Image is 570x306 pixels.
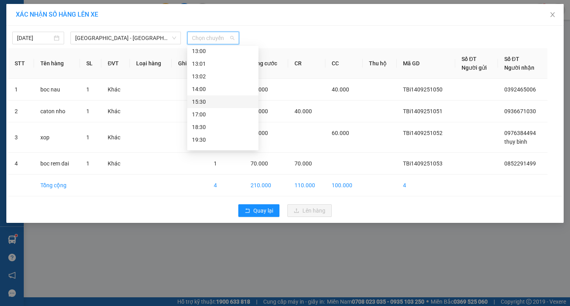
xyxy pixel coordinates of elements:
[504,130,536,136] span: 0976384494
[192,148,254,157] div: 20:30
[172,48,207,79] th: Ghi chú
[192,123,254,131] div: 18:30
[192,110,254,119] div: 17:00
[541,4,564,26] button: Close
[288,48,325,79] th: CR
[101,153,130,175] td: Khác
[288,175,325,196] td: 110.000
[251,86,268,93] span: 40.000
[504,108,536,114] span: 0936671030
[332,130,349,136] span: 60.000
[8,153,34,175] td: 4
[238,204,279,217] button: rollbackQuay lại
[504,160,536,167] span: 0852291499
[25,53,62,60] span: -
[192,32,234,44] span: Chọn chuyến
[17,4,102,10] strong: CÔNG TY VẬN TẢI ĐỨC TRƯỞNG
[251,130,268,136] span: 60.000
[287,204,332,217] button: uploadLên hàng
[75,32,176,44] span: Hà Nội - Thái Thụy (45 chỗ)
[34,153,80,175] td: boc rem dai
[192,59,254,68] div: 13:01
[504,86,536,93] span: 0392465006
[34,122,80,153] td: xop
[130,48,172,79] th: Loại hàng
[192,85,254,93] div: 14:00
[192,135,254,144] div: 19:30
[325,175,363,196] td: 100.000
[8,79,34,101] td: 1
[244,175,288,196] td: 210.000
[34,79,80,101] td: boc nau
[80,48,101,79] th: SL
[86,86,89,93] span: 1
[101,48,130,79] th: ĐVT
[251,160,268,167] span: 70.000
[403,108,443,114] span: TBi1409251051
[363,48,397,79] th: Thu hộ
[6,32,14,38] span: Gửi
[397,48,455,79] th: Mã GD
[192,47,254,55] div: 13:00
[101,101,130,122] td: Khác
[244,48,288,79] th: Tổng cước
[403,160,443,167] span: TBi1409251053
[462,65,487,71] span: Người gửi
[294,160,312,167] span: 70.000
[101,122,130,153] td: Khác
[549,11,556,18] span: close
[253,206,273,215] span: Quay lại
[16,11,98,18] span: XÁC NHẬN SỐ HÀNG LÊN XE
[101,79,130,101] td: Khác
[46,11,73,17] strong: HOTLINE :
[332,86,349,93] span: 40.000
[172,36,177,40] span: down
[403,130,443,136] span: TBi1409251052
[23,29,97,49] span: 14 [PERSON_NAME], [PERSON_NAME]
[245,208,250,214] span: rollback
[17,34,52,42] input: 14/09/2025
[504,139,527,145] span: thụy bình
[192,97,254,106] div: 15:30
[23,20,25,27] span: -
[34,48,80,79] th: Tên hàng
[86,134,89,141] span: 1
[86,108,89,114] span: 1
[294,108,312,114] span: 40.000
[23,29,97,49] span: VP [PERSON_NAME] -
[251,108,268,114] span: 40.000
[504,56,519,62] span: Số ĐT
[325,48,363,79] th: CC
[34,101,80,122] td: caton nho
[27,53,62,60] span: 0852291499
[462,56,477,62] span: Số ĐT
[192,72,254,81] div: 13:02
[8,101,34,122] td: 2
[8,122,34,153] td: 3
[214,160,217,167] span: 1
[403,86,443,93] span: TBi1409251050
[34,175,80,196] td: Tổng cộng
[207,175,244,196] td: 4
[397,175,455,196] td: 4
[8,48,34,79] th: STT
[504,65,534,71] span: Người nhận
[86,160,89,167] span: 1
